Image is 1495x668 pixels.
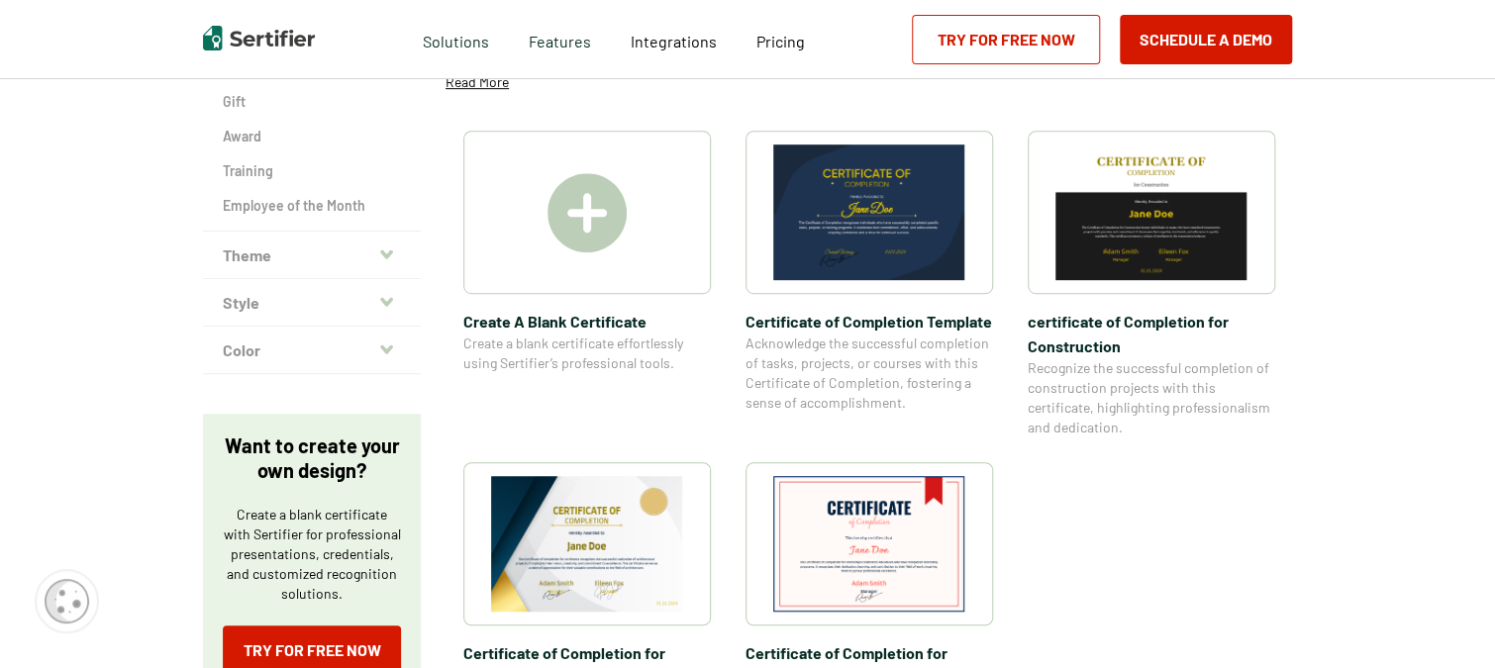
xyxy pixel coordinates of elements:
img: Certificate of Completion​ for Architect [491,476,683,612]
iframe: Chat Widget [1396,573,1495,668]
button: Theme [203,232,421,279]
a: Gift [223,92,401,112]
img: Certificate of Completion Template [773,144,965,280]
img: Cookie Popup Icon [45,579,89,623]
p: Create a blank certificate with Sertifier for professional presentations, credentials, and custom... [223,505,401,604]
img: Create A Blank Certificate [548,173,627,252]
a: Pricing [756,27,805,51]
img: Sertifier | Digital Credentialing Platform [203,26,315,50]
span: Integrations [631,32,717,50]
span: Create a blank certificate effortlessly using Sertifier’s professional tools. [463,334,711,373]
span: Create A Blank Certificate [463,309,711,334]
span: Acknowledge the successful completion of tasks, projects, or courses with this Certificate of Com... [746,334,993,413]
a: Certificate of Completion TemplateCertificate of Completion TemplateAcknowledge the successful co... [746,131,993,437]
a: Award [223,127,401,146]
span: Certificate of Completion Template [746,309,993,334]
button: Style [203,279,421,327]
img: Certificate of Completion​ for Internships [773,476,965,612]
a: certificate of Completion for Constructioncertificate of Completion for ConstructionRecognize the... [1028,131,1275,437]
span: Recognize the successful completion of construction projects with this certificate, highlighting ... [1028,358,1275,437]
a: Try for Free Now [912,15,1100,64]
span: Features [529,27,591,51]
span: Pricing [756,32,805,50]
button: Color [203,327,421,374]
a: Integrations [631,27,717,51]
a: Training [223,161,401,181]
p: Read More [446,72,509,92]
p: Want to create your own design? [223,433,401,483]
span: certificate of Completion for Construction [1028,309,1275,358]
img: certificate of Completion for Construction [1055,144,1247,280]
a: Employee of the Month [223,196,401,216]
button: Schedule a Demo [1120,15,1292,64]
span: Solutions [423,27,489,51]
